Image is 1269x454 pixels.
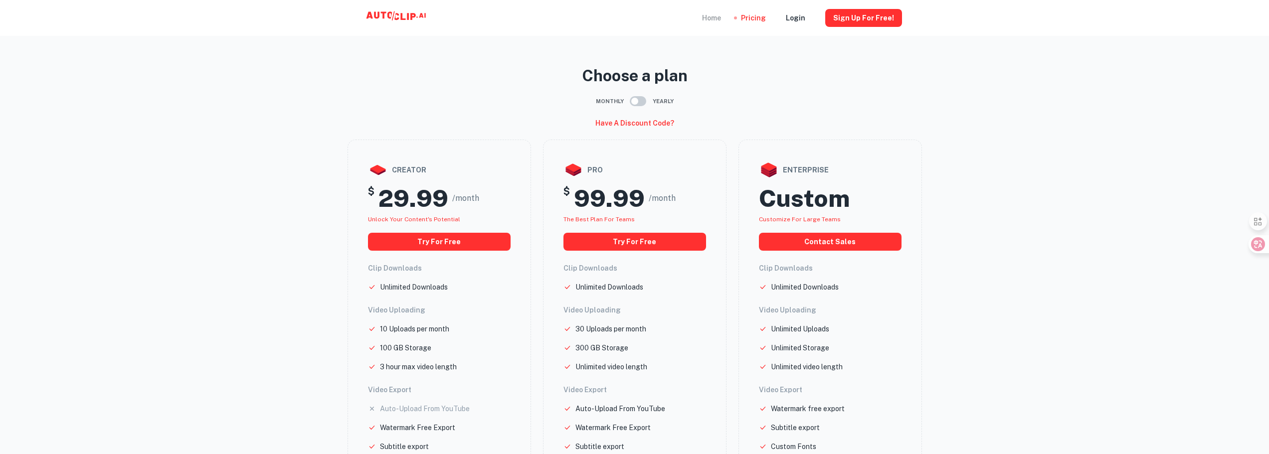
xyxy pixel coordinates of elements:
p: Subtitle export [575,441,624,452]
div: enterprise [759,160,902,180]
p: Unlimited video length [575,361,647,372]
p: Unlimited video length [771,361,843,372]
p: Choose a plan [348,64,922,88]
p: Unlimited Downloads [380,282,448,293]
span: Monthly [596,97,624,106]
h2: 99.99 [574,184,645,213]
p: Unlimited Uploads [771,323,829,334]
span: Unlock your Content's potential [368,216,460,223]
h6: Clip Downloads [759,263,902,274]
p: Unlimited Downloads [771,282,839,293]
h6: Clip Downloads [368,263,511,274]
span: Customize for large teams [759,216,841,223]
h6: Video Uploading [563,304,706,315]
p: Custom Fonts [771,441,816,452]
p: Subtitle export [380,441,429,452]
button: Sign Up for free! [825,9,902,27]
h6: Video Uploading [368,304,511,315]
button: Try for free [368,233,511,251]
span: The best plan for teams [563,216,635,223]
p: Unlimited Storage [771,342,829,353]
p: Unlimited Downloads [575,282,643,293]
h5: $ [563,184,570,213]
p: 10 Uploads per month [380,323,449,334]
h6: Have a discount code? [595,118,674,129]
span: /month [649,192,676,204]
p: 30 Uploads per month [575,323,646,334]
button: Have a discount code? [591,115,678,132]
div: creator [368,160,511,180]
button: Contact Sales [759,233,902,251]
h2: 29.99 [378,184,448,213]
h5: $ [368,184,374,213]
p: Watermark free export [771,403,845,414]
p: Auto-Upload From YouTube [575,403,665,414]
h2: Custom [759,184,850,213]
h6: Clip Downloads [563,263,706,274]
h6: Video Export [563,384,706,395]
p: Subtitle export [771,422,820,433]
h6: Video Uploading [759,304,902,315]
h6: Video Export [368,384,511,395]
p: 300 GB Storage [575,342,628,353]
p: 100 GB Storage [380,342,431,353]
span: /month [452,192,479,204]
p: 3 hour max video length [380,361,457,372]
button: Try for free [563,233,706,251]
div: pro [563,160,706,180]
p: Auto-Upload From YouTube [380,403,470,414]
p: Watermark Free Export [575,422,651,433]
span: Yearly [653,97,674,106]
p: Watermark Free Export [380,422,455,433]
h6: Video Export [759,384,902,395]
